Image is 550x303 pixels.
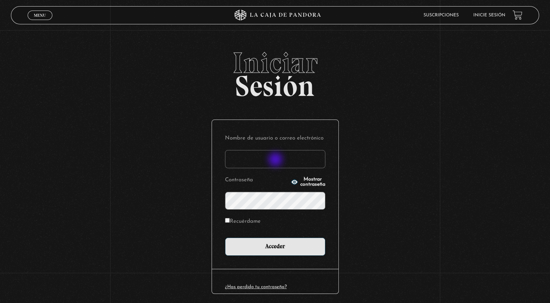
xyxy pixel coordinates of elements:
[31,19,48,24] span: Cerrar
[225,218,230,223] input: Recuérdame
[11,48,539,95] h2: Sesión
[11,48,539,77] span: Iniciar
[225,133,325,144] label: Nombre de usuario o correo electrónico
[225,216,261,227] label: Recuérdame
[513,10,522,20] a: View your shopping cart
[34,13,46,17] span: Menu
[225,175,289,186] label: Contraseña
[300,177,325,187] span: Mostrar contraseña
[225,238,325,256] input: Acceder
[473,13,505,17] a: Inicie sesión
[291,177,325,187] button: Mostrar contraseña
[225,284,287,289] a: ¿Has perdido tu contraseña?
[423,13,459,17] a: Suscripciones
